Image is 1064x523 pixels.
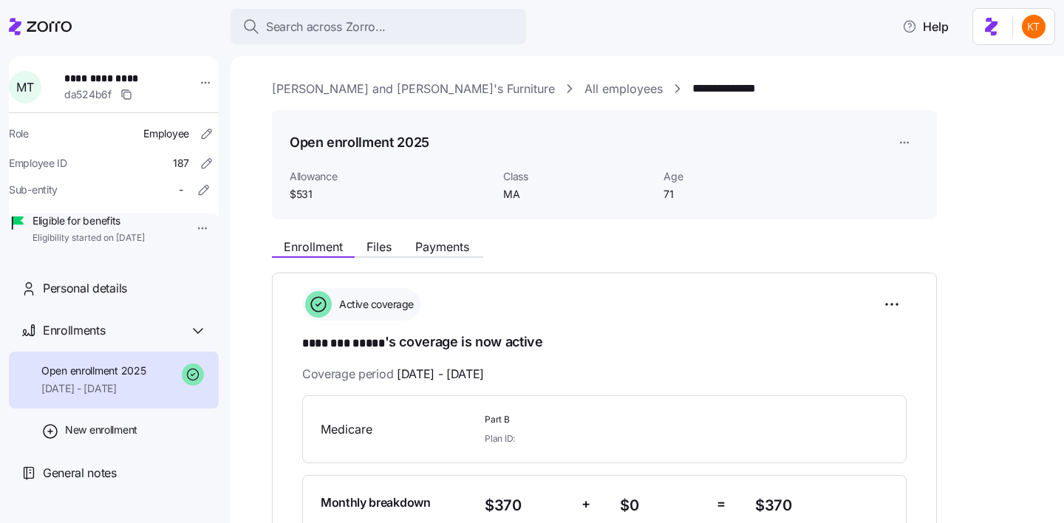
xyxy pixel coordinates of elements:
[321,420,473,439] span: Medicare
[302,365,484,383] span: Coverage period
[902,18,949,35] span: Help
[290,133,429,151] h1: Open enrollment 2025
[335,297,414,312] span: Active coverage
[9,156,67,171] span: Employee ID
[266,18,386,36] span: Search across Zorro...
[1022,15,1046,38] img: aad2ddc74cf02b1998d54877cdc71599
[43,321,105,340] span: Enrollments
[290,187,491,202] span: $531
[284,241,343,253] span: Enrollment
[503,169,652,184] span: Class
[179,182,183,197] span: -
[755,493,888,518] span: $370
[41,381,146,396] span: [DATE] - [DATE]
[321,493,431,512] span: Monthly breakdown
[890,12,961,41] button: Help
[584,80,663,98] a: All employees
[143,126,189,141] span: Employee
[717,493,726,515] span: =
[503,187,652,202] span: MA
[43,464,117,482] span: General notes
[9,182,58,197] span: Sub-entity
[16,81,33,93] span: M T
[9,126,29,141] span: Role
[33,213,145,228] span: Eligible for benefits
[272,80,555,98] a: [PERSON_NAME] and [PERSON_NAME]'s Furniture
[290,169,491,184] span: Allowance
[65,423,137,437] span: New enrollment
[485,432,515,445] span: Plan ID:
[173,156,189,171] span: 187
[485,414,743,426] span: Part B
[415,241,469,253] span: Payments
[620,493,705,518] span: $0
[43,279,127,298] span: Personal details
[582,493,590,515] span: +
[485,493,570,518] span: $370
[366,241,392,253] span: Files
[64,87,112,102] span: da524b6f
[41,363,146,378] span: Open enrollment 2025
[664,187,812,202] span: 71
[664,169,812,184] span: Age
[231,9,526,44] button: Search across Zorro...
[33,232,145,245] span: Eligibility started on [DATE]
[302,332,907,353] h1: 's coverage is now active
[397,365,484,383] span: [DATE] - [DATE]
